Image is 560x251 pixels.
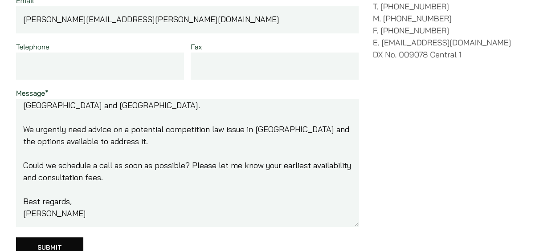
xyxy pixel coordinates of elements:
p: T. [PHONE_NUMBER] M. [PHONE_NUMBER] F. [PHONE_NUMBER] E. [EMAIL_ADDRESS][DOMAIN_NAME] DX No. 0090... [373,0,544,61]
label: Telephone [16,42,49,51]
label: Message [16,89,48,97]
label: Fax [191,42,202,51]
